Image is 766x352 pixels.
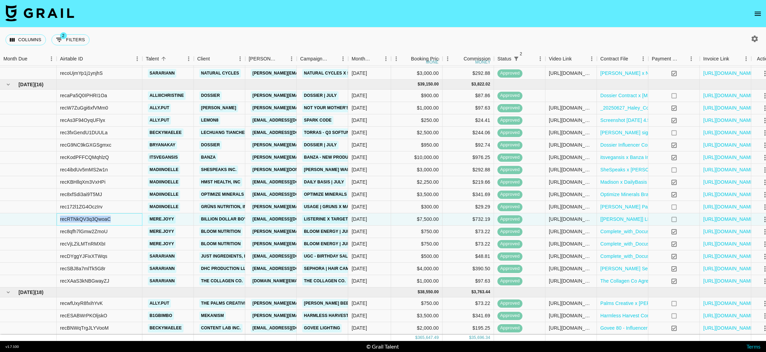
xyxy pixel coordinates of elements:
div: recAs3F94OyqUFlyx [60,117,105,124]
div: https://www.instagram.com/p/DMxvuFGo7DN/ [549,154,593,161]
div: $73.22 [443,238,494,250]
div: https://www.tiktok.com/@sarariann/video/7514119785391623467 [549,70,593,77]
a: [URL][DOMAIN_NAME] [703,179,755,185]
button: Menu [184,54,194,64]
a: [PERSON_NAME][EMAIL_ADDRESS][DOMAIN_NAME] [251,240,363,248]
div: https://www.instagram.com/reel/DMX9bjhScps/ [549,191,593,198]
a: Govee Lighting [302,324,342,332]
div: recoUjmYp1j1ynjhS [60,70,103,77]
div: rec4ibdUv5mMS2w1n [60,166,108,173]
a: Grüns Nutrition, Inc. [199,203,253,211]
div: https://www.tiktok.com/@ally.put/video/7521833427012766990 [549,117,593,124]
div: Jul '25 [352,240,367,247]
button: Menu [132,54,142,64]
div: recKodPFFCQMqhlzQ [60,154,109,161]
div: Jul '25 [352,228,367,235]
a: [PERSON_NAME][EMAIL_ADDRESS][PERSON_NAME][DOMAIN_NAME] [251,311,398,320]
button: Menu [46,54,57,64]
a: [URL][DOMAIN_NAME] [703,129,755,136]
a: Optimize Minerals [199,190,246,199]
a: [PERSON_NAME] Paid Agreement Addendum (1).docx [600,203,721,210]
div: $3,500.00 [391,189,443,201]
div: Invoice Link [700,52,751,66]
div: $97.63 [443,102,494,114]
a: Dossier [199,141,222,149]
a: [PERSON_NAME][EMAIL_ADDRESS][PERSON_NAME][DOMAIN_NAME] [251,203,398,211]
button: hide children [3,287,13,297]
div: $219.66 [443,176,494,189]
a: [EMAIL_ADDRESS][DOMAIN_NAME] [251,116,328,125]
a: Natural Cycles [199,69,241,78]
div: Jul '25 [352,179,367,185]
div: $ [417,81,420,87]
a: [PERSON_NAME][EMAIL_ADDRESS][DOMAIN_NAME] [251,299,363,308]
a: beckymaelee [148,128,184,137]
span: approved [497,129,522,136]
button: Sort [572,54,581,64]
a: [EMAIL_ADDRESS][DOMAIN_NAME] [251,128,328,137]
div: $950.00 [391,139,443,151]
div: rec172l1ZG4OczIrv [60,203,103,210]
span: approved [497,154,522,161]
button: Sort [371,54,381,64]
div: https://www.instagram.com/reel/DL5X4xoJ0jL/ [549,179,593,185]
a: Bloom Nutrition [199,227,243,236]
div: Video Link [549,52,572,66]
div: $24.41 [443,114,494,127]
a: [URL][DOMAIN_NAME] [703,154,755,161]
a: Lechuang Tiancheng Technology ([GEOGRAPHIC_DATA]) Co. Limited [199,128,359,137]
a: bryanakay [148,141,177,149]
a: The Collagen Co. [302,277,347,285]
div: Campaign (Type) [300,52,328,66]
span: [DATE] [19,81,35,88]
div: Airtable ID [57,52,142,66]
div: https://www.instagram.com/p/DMdsFFIhrp7/ [549,240,593,247]
a: madiinoelle [148,166,180,174]
div: https://www.tiktok.com/@ally.put/video/7532233993882750263 [549,104,593,111]
a: [PERSON_NAME][EMAIL_ADDRESS][DOMAIN_NAME] [251,141,363,149]
a: [PERSON_NAME][EMAIL_ADDRESS][PERSON_NAME][DOMAIN_NAME] [251,104,398,112]
a: [EMAIL_ADDRESS][DOMAIN_NAME] [251,264,328,273]
div: $341.69 [443,189,494,201]
a: ally.put [148,104,171,112]
a: Harmless Harvest Contract _ 2025 (1).pdf [600,312,691,319]
div: Contract File [597,52,648,66]
button: open drawer [751,7,765,21]
a: Billion Dollar Boy US [199,215,256,224]
a: Dossier Contract x [MEDICAL_DATA][PERSON_NAME]-July.docx.pdf [600,92,752,99]
div: recKBHllqXm3VxHPi [60,179,105,185]
a: Banza [199,153,217,162]
div: Payment Sent [652,52,679,66]
div: Airtable ID [60,52,83,66]
div: $48.81 [443,250,494,263]
a: [PERSON_NAME][EMAIL_ADDRESS][DOMAIN_NAME] [251,91,363,100]
div: [PERSON_NAME] [249,52,277,66]
a: Dossier [199,91,222,100]
img: Grail Talent [5,5,74,21]
a: Terms [746,343,761,350]
div: $292.88 [443,67,494,80]
a: Dossier Influencer Contract x [PERSON_NAME] (1).docx (1).pdf [600,141,740,148]
span: approved [497,228,522,235]
button: Sort [210,54,220,64]
a: [URL][DOMAIN_NAME] [703,312,755,319]
div: $250.00 [391,114,443,127]
div: Jun '25 [352,70,367,77]
span: approved [497,92,522,99]
a: [PERSON_NAME][DOMAIN_NAME][EMAIL_ADDRESS][PERSON_NAME][DOMAIN_NAME] [251,166,432,174]
button: Menu [686,54,696,64]
a: mere.joyy [148,227,176,236]
a: Torras - Q3 Softune [302,128,354,137]
a: sarariann [148,252,176,261]
div: $73.22 [443,226,494,238]
button: Show filters [511,54,521,64]
div: recRTNkQV3q3QwoaC [60,216,111,223]
div: $300.00 [391,201,443,213]
button: Menu [587,54,597,64]
a: Natural Cycles x Sarariann [302,69,374,78]
div: Status [497,52,511,66]
a: mere.joyy [148,240,176,248]
a: Daily Basis | July [302,178,346,186]
div: https://www.instagram.com/p/DMQtWaxyrpK/ [549,228,593,235]
a: sarariann [148,277,176,285]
